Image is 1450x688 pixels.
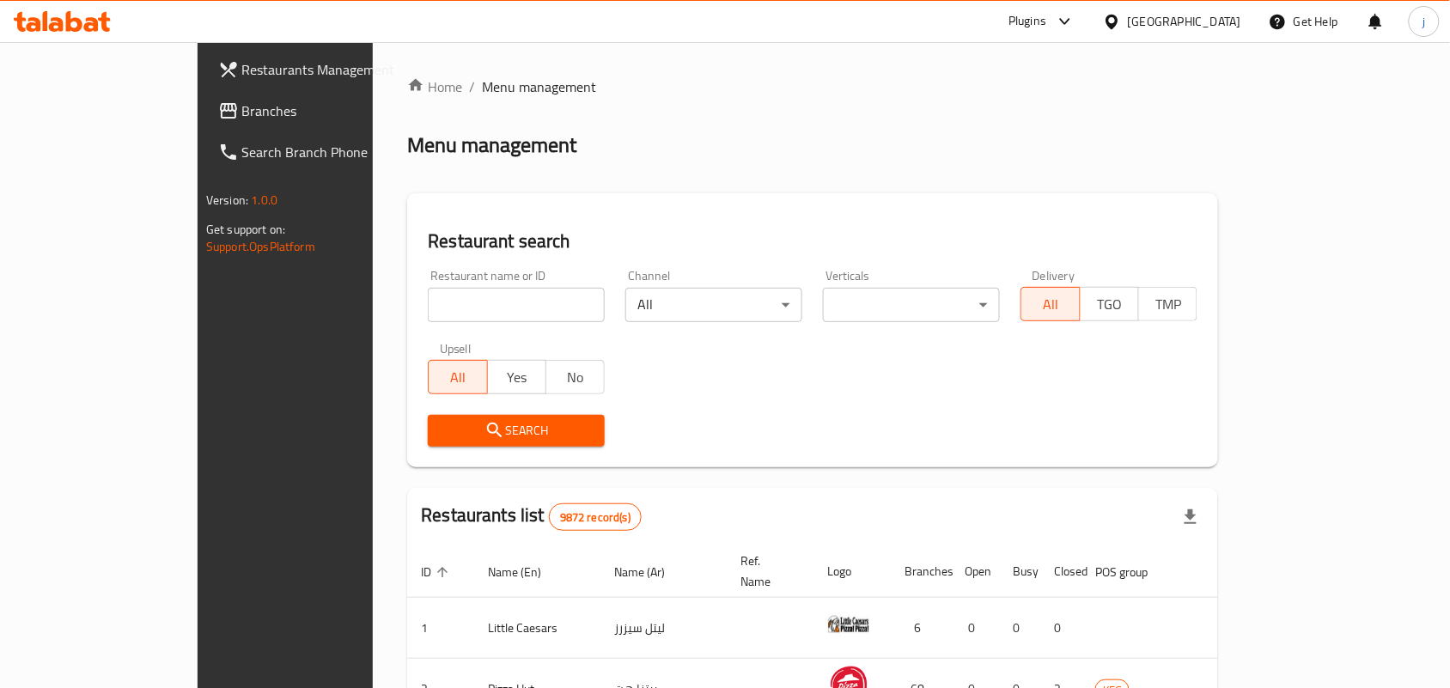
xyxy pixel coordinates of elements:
[823,288,1000,322] div: ​
[1138,287,1197,321] button: TMP
[1095,562,1170,582] span: POS group
[1087,292,1132,317] span: TGO
[206,189,248,211] span: Version:
[251,189,277,211] span: 1.0.0
[488,562,564,582] span: Name (En)
[1020,287,1080,321] button: All
[545,360,605,394] button: No
[487,360,546,394] button: Yes
[951,598,999,659] td: 0
[1128,12,1241,31] div: [GEOGRAPHIC_DATA]
[469,76,475,97] li: /
[625,288,802,322] div: All
[1028,292,1073,317] span: All
[407,76,1218,97] nav: breadcrumb
[204,90,440,131] a: Branches
[891,545,951,598] th: Branches
[407,131,576,159] h2: Menu management
[421,502,642,531] h2: Restaurants list
[204,49,440,90] a: Restaurants Management
[1080,287,1139,321] button: TGO
[740,551,793,592] span: Ref. Name
[428,288,605,322] input: Search for restaurant name or ID..
[1040,598,1081,659] td: 0
[1008,11,1046,32] div: Plugins
[827,603,870,646] img: Little Caesars
[421,562,454,582] span: ID
[440,343,472,355] label: Upsell
[242,100,426,121] span: Branches
[495,365,539,390] span: Yes
[813,545,891,598] th: Logo
[242,142,426,162] span: Search Branch Phone
[442,420,591,441] span: Search
[428,360,487,394] button: All
[1146,292,1191,317] span: TMP
[951,545,999,598] th: Open
[482,76,596,97] span: Menu management
[1033,270,1075,282] label: Delivery
[204,131,440,173] a: Search Branch Phone
[614,562,687,582] span: Name (Ar)
[407,598,474,659] td: 1
[206,218,285,240] span: Get support on:
[428,415,605,447] button: Search
[999,598,1040,659] td: 0
[553,365,598,390] span: No
[1423,12,1425,31] span: j
[242,59,426,80] span: Restaurants Management
[474,598,600,659] td: Little Caesars
[550,509,641,526] span: 9872 record(s)
[999,545,1040,598] th: Busy
[436,365,480,390] span: All
[1170,496,1211,538] div: Export file
[428,228,1197,254] h2: Restaurant search
[600,598,727,659] td: ليتل سيزرز
[206,235,315,258] a: Support.OpsPlatform
[549,503,642,531] div: Total records count
[1040,545,1081,598] th: Closed
[891,598,951,659] td: 6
